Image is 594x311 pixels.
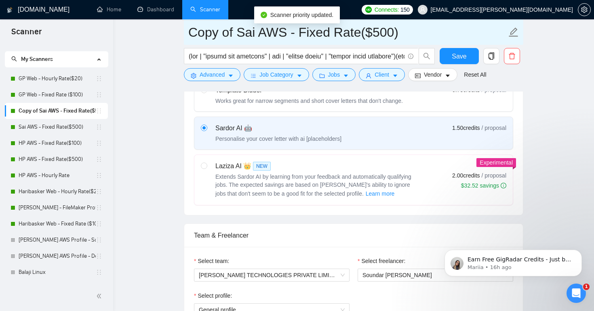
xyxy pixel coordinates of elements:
[11,56,53,63] span: My Scanners
[452,123,480,132] span: 1.50 credits
[19,232,96,248] a: [PERSON_NAME] AWS Profile - Solutions Architect
[19,264,96,280] a: Balaji Linux
[7,4,13,17] img: logo
[19,200,96,216] a: [PERSON_NAME] - FileMaker Profile
[375,5,399,14] span: Connects:
[400,5,409,14] span: 150
[567,284,586,303] iframe: Intercom live chat
[358,257,405,265] label: Select freelancer:
[440,48,479,64] button: Save
[19,184,96,200] a: Haribasker Web - Hourly Rate($25)
[96,292,104,300] span: double-left
[243,161,251,171] span: 👑
[5,103,108,119] li: Copy of Sai AWS - Fixed Rate($500)
[432,233,594,289] iframe: Intercom notifications message
[215,161,417,171] div: Laziza AI
[19,248,96,264] a: [PERSON_NAME] AWS Profile - DevOps
[366,73,371,79] span: user
[259,70,293,79] span: Job Category
[578,3,591,16] button: setting
[464,70,486,79] a: Reset All
[19,135,96,151] a: HP AWS - Fixed Rate($100)
[96,140,102,146] span: holder
[5,248,108,264] li: Hariprasad AWS Profile - DevOps
[97,6,121,13] a: homeHome
[5,135,108,151] li: HP AWS - Fixed Rate($100)
[19,119,96,135] a: Sai AWS - Fixed Rate($500)
[504,48,520,64] button: delete
[96,92,102,98] span: holder
[11,56,17,62] span: search
[484,52,499,60] span: copy
[5,280,108,296] li: Raguram .net
[253,162,271,171] span: NEW
[189,51,404,61] input: Search Freelance Jobs...
[96,237,102,243] span: holder
[343,73,349,79] span: caret-down
[137,6,174,13] a: dashboardDashboard
[96,221,102,227] span: holder
[501,183,506,188] span: info-circle
[215,97,403,105] div: Works great for narrow segments and short cover letters that don't change.
[419,48,435,64] button: search
[19,151,96,167] a: HP AWS - Fixed Rate($500)
[215,173,411,197] span: Extends Sardor AI by learning from your feedback and automatically qualifying jobs. The expected ...
[483,48,499,64] button: copy
[5,184,108,200] li: Haribasker Web - Hourly Rate($25)
[365,189,395,198] button: Laziza AI NEWExtends Sardor AI by learning from your feedback and automatically qualifying jobs. ...
[19,103,96,119] a: Copy of Sai AWS - Fixed Rate($500)
[420,7,425,13] span: user
[251,73,256,79] span: bars
[362,272,432,278] span: Soundar [PERSON_NAME]
[188,22,507,42] input: Scanner name...
[200,70,225,79] span: Advanced
[5,71,108,87] li: GP Web - Hourly Rate($20)
[297,73,302,79] span: caret-down
[482,124,506,132] span: / proposal
[270,12,333,18] span: Scanner priority updated.
[215,123,341,133] div: Sardor AI 🤖
[19,87,96,103] a: GP Web - Fixed Rate ($100)
[5,200,108,216] li: Koushik - FileMaker Profile
[96,108,102,114] span: holder
[452,51,466,61] span: Save
[244,68,309,81] button: barsJob Categorycaret-down
[365,6,372,13] img: upwork-logo.png
[96,269,102,276] span: holder
[96,188,102,195] span: holder
[445,73,451,79] span: caret-down
[578,6,591,13] a: setting
[328,70,340,79] span: Jobs
[319,73,325,79] span: folder
[408,54,413,59] span: info-circle
[461,182,506,190] div: $32.52 savings
[96,75,102,82] span: holder
[392,73,398,79] span: caret-down
[480,159,513,166] span: Experimental
[312,68,356,81] button: folderJobscaret-down
[419,52,434,60] span: search
[366,189,395,198] span: Learn more
[198,291,232,300] span: Select profile:
[482,171,506,180] span: / proposal
[5,216,108,232] li: Haribasker Web - Fixed Rate ($100)
[5,232,108,248] li: Hariprasad AWS Profile - Solutions Architect
[184,68,240,81] button: settingAdvancedcaret-down
[19,71,96,87] a: GP Web - Hourly Rate($20)
[194,257,229,265] label: Select team:
[5,264,108,280] li: Balaji Linux
[96,253,102,259] span: holder
[5,26,48,43] span: Scanner
[215,135,341,143] div: Personalise your cover letter with ai [placeholders]
[96,172,102,179] span: holder
[5,151,108,167] li: HP AWS - Fixed Rate($500)
[5,119,108,135] li: Sai AWS - Fixed Rate($500)
[199,269,345,281] span: NAETHRA TECHNOLOGIES PRIVATE LIMITED
[19,216,96,232] a: Haribasker Web - Fixed Rate ($100)
[375,70,389,79] span: Client
[359,68,405,81] button: userClientcaret-down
